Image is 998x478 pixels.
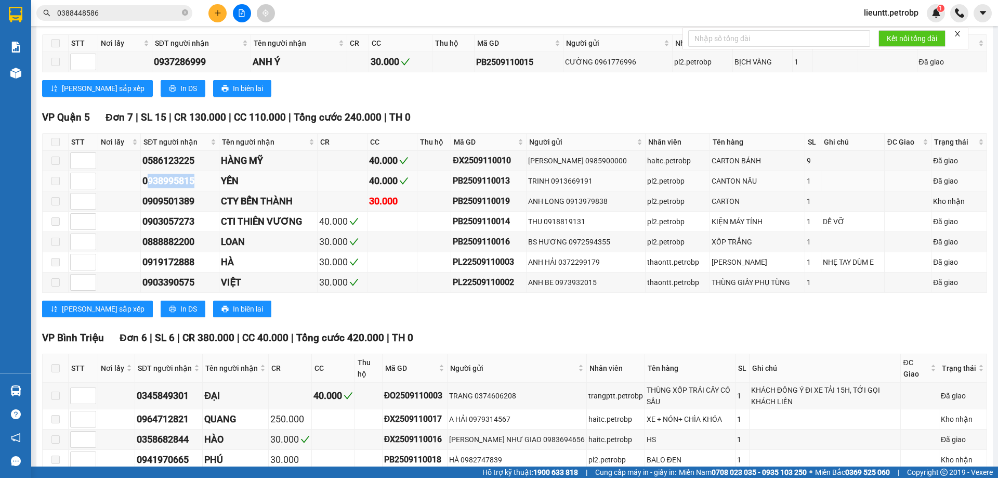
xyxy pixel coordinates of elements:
[254,37,336,49] span: Tên người nhận
[369,35,432,52] th: CC
[737,454,747,466] div: 1
[647,236,708,248] div: pl2.petrobp
[57,7,180,19] input: Tìm tên, số ĐT hoặc mã đơn
[161,301,205,317] button: printerIn DS
[221,235,316,249] div: LOAN
[751,384,899,407] div: KHÁCH ĐỒNG Ý ĐI XE TẢI 15H, TỚI GỌI KHÁCH LIỀN
[383,450,448,470] td: PB2509110018
[809,470,812,474] span: ⚪️
[528,175,643,187] div: TRINH 0913669191
[565,56,671,68] div: CƯỜNG 0961776996
[180,83,197,94] span: In DS
[673,35,732,52] th: Nhân viên
[319,214,365,229] div: 40.000
[182,9,188,16] span: close-circle
[679,467,807,478] span: Miền Nam
[815,467,890,478] span: Miền Bắc
[152,52,251,72] td: 0937286999
[221,305,229,314] span: printer
[141,252,219,273] td: 0919172888
[451,232,527,252] td: PB2509110016
[384,111,387,123] span: |
[155,37,240,49] span: SĐT người nhận
[588,390,643,402] div: trangptt.petrobp
[712,236,803,248] div: XỐP TRẮNG
[647,414,733,425] div: XE + NÓN+ CHÌA KHÓA
[300,435,310,444] span: check
[941,454,985,466] div: Kho nhận
[477,37,553,49] span: Mã GD
[898,467,899,478] span: |
[222,136,307,148] span: Tên người nhận
[451,191,527,212] td: PB2509110019
[233,303,263,315] span: In biên lai
[482,467,578,478] span: Hỗ trợ kỹ thuật:
[451,252,527,273] td: PL22509110003
[710,134,805,151] th: Tên hàng
[588,454,643,466] div: pl2.petrobp
[595,467,676,478] span: Cung cấp máy in - giấy in:
[154,55,249,69] div: 0937286999
[142,194,217,209] div: 0909501389
[647,434,733,445] div: HS
[978,8,988,18] span: caret-down
[974,4,992,22] button: caret-down
[794,56,811,68] div: 1
[214,9,221,17] span: plus
[528,155,643,166] div: [PERSON_NAME] 0985900000
[821,134,885,151] th: Ghi chú
[229,111,231,123] span: |
[221,275,316,290] div: VIỆT
[712,468,807,476] strong: 0708 023 035 - 0935 103 250
[647,155,708,166] div: haitc.petrobp
[387,332,389,344] span: |
[823,216,883,227] div: DỄ VỠ
[933,196,985,207] div: Kho nhận
[453,154,524,167] div: ĐX2509110010
[566,37,662,49] span: Người gửi
[135,383,203,409] td: 0345849301
[141,191,219,212] td: 0909501389
[737,414,747,425] div: 1
[647,384,733,407] div: THÙNG XỐP TRÁI CÂY CÓ SẦU
[712,216,803,227] div: KIỆN MÁY TÍNH
[647,175,708,187] div: pl2.petrobp
[233,83,263,94] span: In biên lai
[313,389,353,403] div: 40.000
[169,111,172,123] span: |
[887,33,937,44] span: Kết nối tổng đài
[219,191,318,212] td: CTY BẾN THÀNH
[942,363,976,374] span: Trạng thái
[42,80,153,97] button: sort-ascending[PERSON_NAME] sắp xếp
[10,42,21,53] img: solution-icon
[933,155,985,166] div: Đã giao
[449,390,585,402] div: TRANG 0374606208
[933,216,985,227] div: Đã giao
[349,278,359,287] span: check
[449,434,585,445] div: [PERSON_NAME] NHƯ GIAO 0983694656
[528,196,643,207] div: ANH LONG 0913979838
[931,8,941,18] img: icon-new-feature
[451,273,527,293] td: PL22509110002
[182,8,188,18] span: close-circle
[417,134,451,151] th: Thu hộ
[69,35,98,52] th: STT
[11,409,21,419] span: question-circle
[369,194,415,209] div: 30.000
[807,216,819,227] div: 1
[150,332,152,344] span: |
[371,55,430,69] div: 30.000
[10,68,21,79] img: warehouse-icon
[205,363,258,374] span: Tên người nhận
[845,468,890,476] strong: 0369 525 060
[940,469,948,476] span: copyright
[180,303,197,315] span: In DS
[101,136,130,148] span: Nơi lấy
[177,332,180,344] span: |
[11,456,21,466] span: message
[933,256,985,268] div: Đã giao
[233,4,251,22] button: file-add
[169,85,176,93] span: printer
[120,332,147,344] span: Đơn 6
[712,277,803,288] div: THÙNG GIẤY PHỤ TÙNG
